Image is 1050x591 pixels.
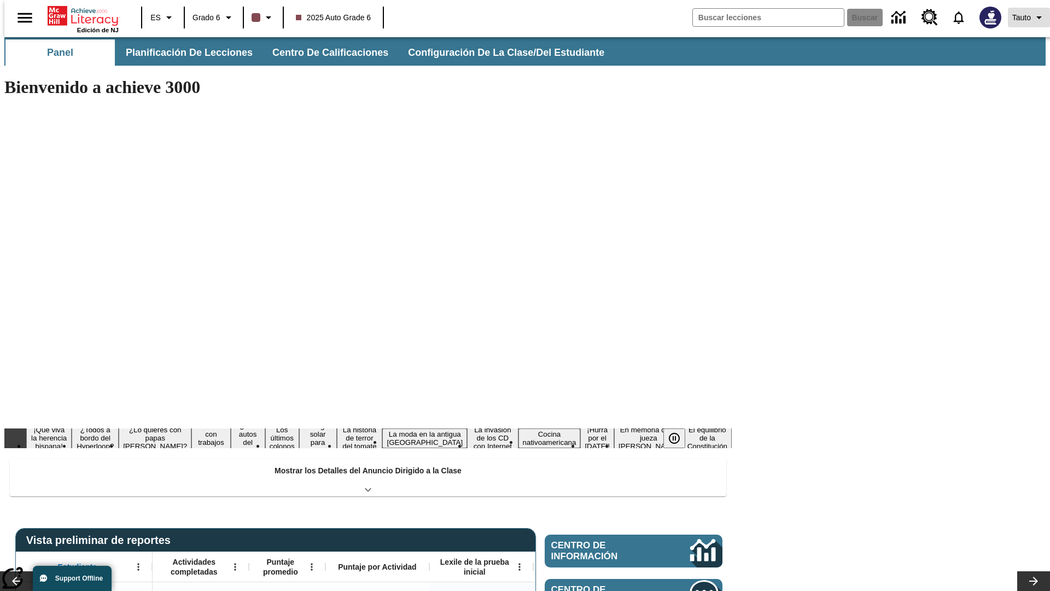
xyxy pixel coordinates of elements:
button: Diapositiva 11 Cocina nativoamericana [518,428,581,448]
button: Escoja un nuevo avatar [973,3,1008,32]
span: 2025 Auto Grade 6 [296,12,371,24]
button: Carrusel de lecciones, seguir [1017,571,1050,591]
span: Tauto [1012,12,1031,24]
span: Configuración de la clase/del estudiante [408,47,604,59]
button: Diapositiva 4 Niños con trabajos sucios [191,420,230,456]
button: Perfil/Configuración [1008,8,1050,27]
button: Abrir menú [227,559,243,575]
div: Portada [48,4,119,33]
input: Buscar campo [693,9,844,26]
a: Portada [48,5,119,27]
span: Estudiante [58,562,97,572]
span: Panel [47,47,73,59]
button: Pausar [663,428,685,448]
span: Grado 6 [192,12,220,24]
span: ES [150,12,161,24]
span: Actividades completadas [158,557,230,577]
button: Diapositiva 10 La invasión de los CD con Internet [467,424,518,452]
a: Centro de recursos, Se abrirá en una pestaña nueva. [915,3,944,32]
span: Support Offline [55,575,103,582]
div: Subbarra de navegación [4,39,614,66]
button: Grado: Grado 6, Elige un grado [188,8,240,27]
span: Puntaje promedio [254,557,307,577]
h1: Bienvenido a achieve 3000 [4,77,732,97]
div: Mostrar los Detalles del Anuncio Dirigido a la Clase [10,459,726,496]
a: Centro de información [545,535,722,567]
button: Configuración de la clase/del estudiante [399,39,613,66]
button: Planificación de lecciones [117,39,261,66]
button: Centro de calificaciones [264,39,397,66]
button: Panel [5,39,115,66]
span: Puntaje por Actividad [338,562,416,572]
button: Diapositiva 13 En memoria de la jueza O'Connor [614,424,683,452]
button: Diapositiva 3 ¿Lo quieres con papas fritas? [119,424,191,452]
button: Abrir menú [511,559,528,575]
span: Planificación de lecciones [126,47,253,59]
button: Abrir el menú lateral [9,2,41,34]
button: Abrir menú [130,559,147,575]
a: Notificaciones [944,3,973,32]
span: Centro de calificaciones [272,47,388,59]
button: Diapositiva 12 ¡Hurra por el Día de la Constitución! [580,424,614,452]
button: Lenguaje: ES, Selecciona un idioma [145,8,180,27]
button: Diapositiva 5 ¿Los autos del futuro? [231,420,265,456]
button: Abrir menú [304,559,320,575]
span: Edición de NJ [77,27,119,33]
span: Centro de información [551,540,654,562]
button: El color de la clase es café oscuro. Cambiar el color de la clase. [247,8,279,27]
span: Vista preliminar de reportes [26,534,176,547]
button: Diapositiva 8 La historia de terror del tomate [337,424,383,452]
button: Diapositiva 2 ¿Todos a bordo del Hyperloop? [72,424,119,452]
button: Diapositiva 1 ¡Que viva la herencia hispana! [26,424,72,452]
p: Mostrar los Detalles del Anuncio Dirigido a la Clase [275,465,462,477]
button: Support Offline [33,566,112,591]
div: Pausar [663,428,696,448]
button: Diapositiva 7 Energía solar para todos [299,420,337,456]
div: Subbarra de navegación [4,37,1046,66]
img: Avatar [979,7,1001,28]
button: Diapositiva 9 La moda en la antigua Roma [382,428,467,448]
a: Centro de información [885,3,915,33]
button: Diapositiva 14 El equilibrio de la Constitución [683,424,732,452]
button: Diapositiva 6 Los últimos colonos [265,424,299,452]
span: Lexile de la prueba inicial [435,557,515,577]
